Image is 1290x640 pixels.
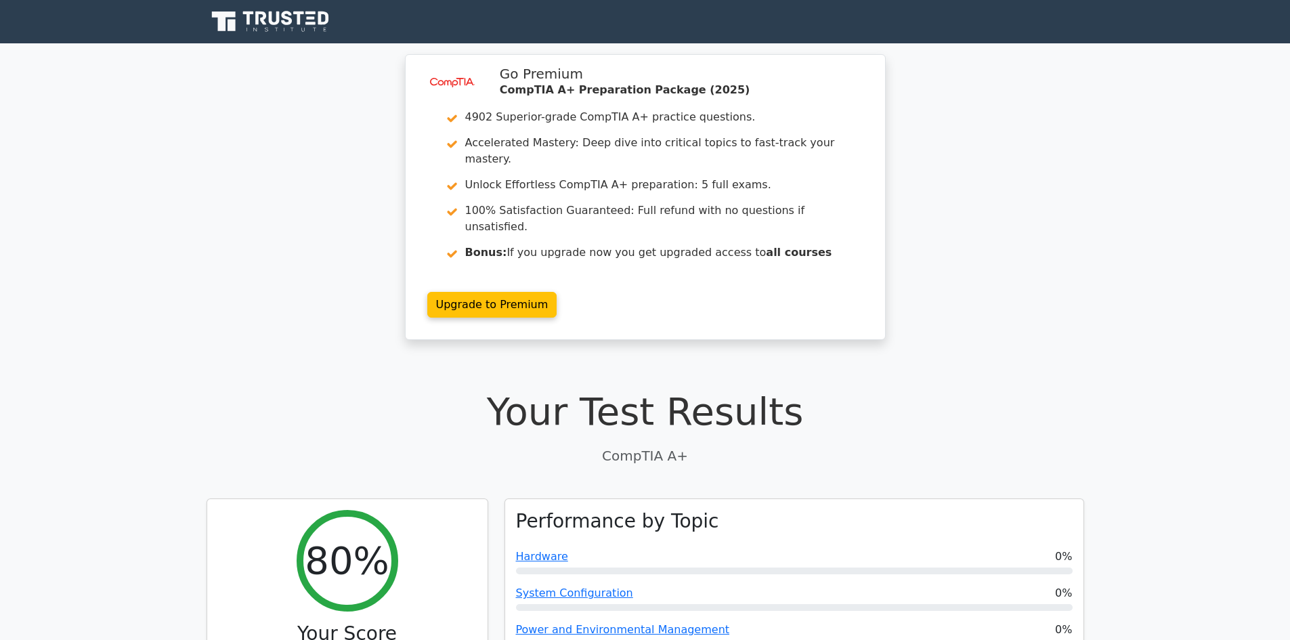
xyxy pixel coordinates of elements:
a: Power and Environmental Management [516,623,730,636]
h3: Performance by Topic [516,510,719,533]
a: Hardware [516,550,568,563]
a: Upgrade to Premium [427,292,557,318]
span: 0% [1055,622,1072,638]
h2: 80% [305,538,389,583]
span: 0% [1055,549,1072,565]
span: 0% [1055,585,1072,601]
a: System Configuration [516,586,633,599]
p: CompTIA A+ [207,446,1084,466]
h1: Your Test Results [207,389,1084,434]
